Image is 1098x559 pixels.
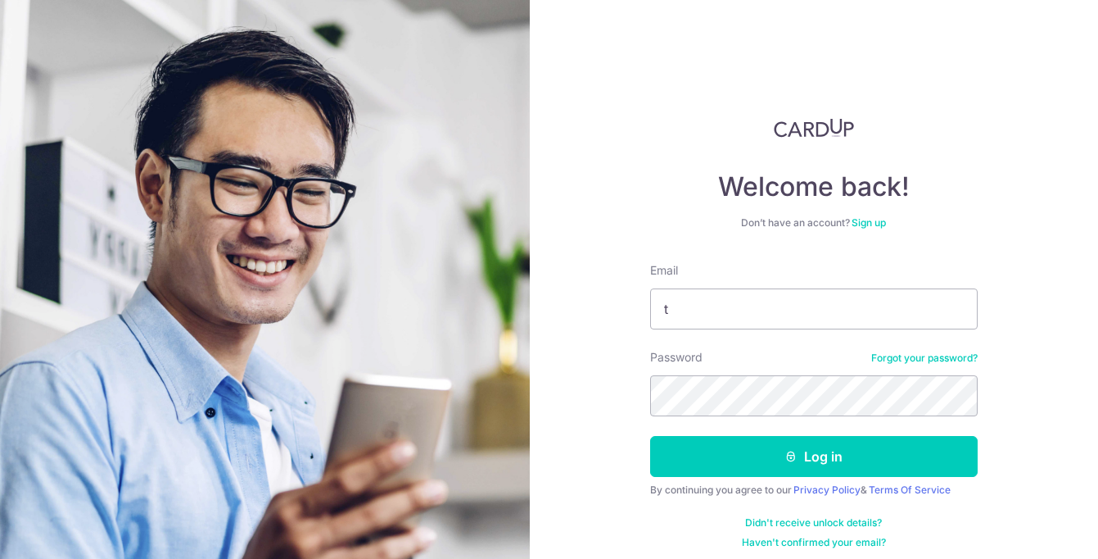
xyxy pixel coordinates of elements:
a: Sign up [852,216,886,229]
a: Privacy Policy [793,484,861,496]
button: Log in [650,436,978,477]
img: CardUp Logo [774,118,854,138]
div: Don’t have an account? [650,216,978,230]
h4: Welcome back! [650,170,978,203]
a: Terms Of Service [869,484,951,496]
a: Haven't confirmed your email? [742,536,886,549]
input: Enter your Email [650,289,978,329]
a: Forgot your password? [871,352,978,365]
div: By continuing you agree to our & [650,484,978,497]
label: Email [650,262,678,279]
a: Didn't receive unlock details? [745,516,882,529]
label: Password [650,349,703,366]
